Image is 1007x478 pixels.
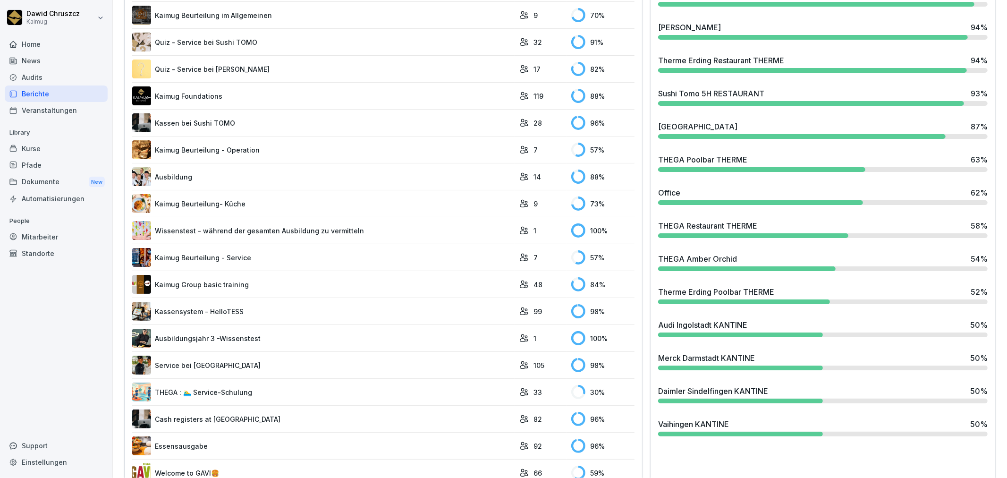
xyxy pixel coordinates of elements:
[132,140,151,159] img: iuke5jdbrlurc4xfk18k6vt7.png
[971,220,988,231] div: 58 %
[571,196,635,211] div: 73 %
[5,69,108,85] a: Audits
[533,387,542,397] p: 33
[971,253,988,265] div: 54 %
[533,37,542,47] p: 32
[571,116,635,130] div: 96 %
[5,173,108,191] a: DokumenteNew
[5,52,108,69] a: News
[654,415,991,440] a: Vaihingen KANTINE50%
[132,436,515,455] a: Essensausgabe
[658,253,737,265] div: THEGA Amber Orchid
[533,145,538,155] p: 7
[658,22,721,33] div: [PERSON_NAME]
[654,249,991,275] a: THEGA Amber Orchid54%
[970,385,988,397] div: 50 %
[132,383,151,401] img: wcu8mcyxm0k4gzhvf0psz47j.png
[533,226,536,236] p: 1
[132,275,515,294] a: Kaimug Group basic training
[971,154,988,165] div: 63 %
[971,286,988,298] div: 52 %
[571,62,635,76] div: 82 %
[533,360,544,370] p: 105
[132,60,515,78] a: Quiz - Service bei [PERSON_NAME]
[5,229,108,245] a: Mitarbeiter
[658,55,784,66] div: Therme Erding Restaurant THERME
[5,140,108,157] div: Kurse
[658,286,774,298] div: Therme Erding Poolbar THERME
[533,64,541,74] p: 17
[971,55,988,66] div: 94 %
[571,385,635,399] div: 30 %
[654,183,991,209] a: Office62%
[5,454,108,470] a: Einstellungen
[971,187,988,198] div: 62 %
[533,468,542,478] p: 66
[654,349,991,374] a: Merck Darmstadt KANTINE50%
[658,319,747,331] div: Audi Ingolstadt KANTINE
[654,316,991,341] a: Audi Ingolstadt KANTINE50%
[533,441,542,451] p: 92
[132,248,151,267] img: ju4yoci2xtfrggt4goppnar6.png
[533,172,541,182] p: 14
[654,117,991,143] a: [GEOGRAPHIC_DATA]87%
[533,414,542,424] p: 82
[571,143,635,157] div: 57 %
[132,33,151,51] img: pak566alvbcplycpy5gzgq7j.png
[571,277,635,291] div: 84 %
[533,333,536,343] p: 1
[571,412,635,426] div: 96 %
[132,248,515,267] a: Kaimug Beurteilung - Service
[5,36,108,52] div: Home
[654,282,991,308] a: Therme Erding Poolbar THERME52%
[571,358,635,372] div: 98 %
[132,140,515,159] a: Kaimug Beurteilung - Operation
[533,118,542,128] p: 28
[5,85,108,102] div: Berichte
[533,280,542,290] p: 48
[132,329,151,348] img: jvgb2qyphnvljww8jl99fhw0.png
[5,125,108,140] p: Library
[5,245,108,262] div: Standorte
[571,304,635,318] div: 98 %
[654,84,991,110] a: Sushi Tomo 5H RESTAURANT93%
[658,154,747,165] div: THEGA Poolbar THERME
[971,88,988,99] div: 93 %
[533,253,538,263] p: 7
[132,167,151,186] img: sxbsrblxgo4a9ornsy3pi0aw.png
[132,113,151,132] img: a8zimp7ircwqkepy38eko2eu.png
[132,410,515,428] a: Cash registers at [GEOGRAPHIC_DATA]
[89,177,105,188] div: New
[533,10,538,20] p: 9
[132,383,515,401] a: THEGA : 🏊‍♂️ Service-Schulung
[970,418,988,430] div: 50 %
[132,6,151,25] img: vu7fopty42ny43mjush7cma0.png
[5,102,108,119] a: Veranstaltungen
[971,22,988,33] div: 94 %
[132,356,151,375] img: rc2sfetvx8o4c25ja7htnogh.png
[654,150,991,176] a: THEGA Poolbar THERME63%
[533,307,542,316] p: 99
[571,89,635,103] div: 88 %
[132,86,515,105] a: Kaimug Foundations
[132,221,515,240] a: Wissenstest - während der gesamten Ausbildung zu vermitteln
[658,121,737,132] div: [GEOGRAPHIC_DATA]
[132,275,151,294] img: cy2o09upnbx54iv0y210zqo7.png
[533,91,543,101] p: 119
[654,18,991,43] a: [PERSON_NAME]94%
[132,60,151,78] img: emg2a556ow6sapjezcrppgxh.png
[654,382,991,407] a: Daimler Sindelfingen KANTINE50%
[5,437,108,454] div: Support
[132,167,515,186] a: Ausbildung
[571,250,635,265] div: 57 %
[5,173,108,191] div: Dokumente
[658,88,764,99] div: Sushi Tomo 5H RESTAURANT
[970,352,988,364] div: 50 %
[132,329,515,348] a: Ausbildungsjahr 3 -Wissenstest
[132,410,151,428] img: dl77onhohrz39aq74lwupjv4.png
[571,223,635,238] div: 100 %
[571,331,635,345] div: 100 %
[5,190,108,207] a: Automatisierungen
